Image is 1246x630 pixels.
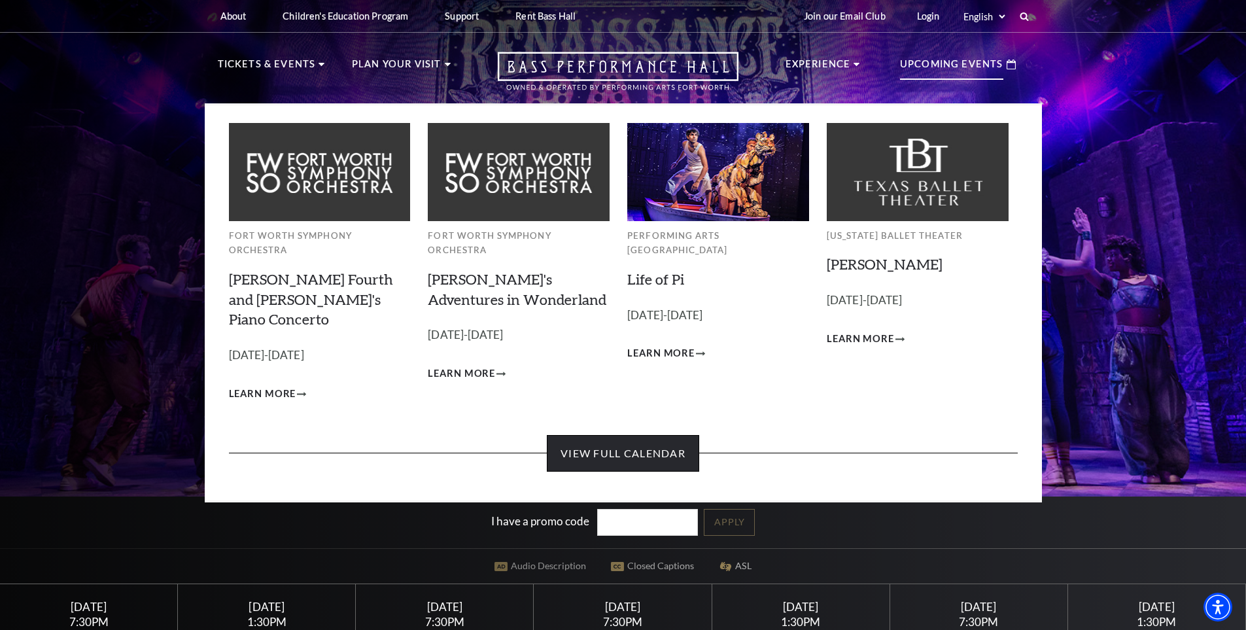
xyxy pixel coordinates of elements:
[1203,593,1232,621] div: Accessibility Menu
[827,228,1009,243] p: [US_STATE] Ballet Theater
[229,386,296,402] span: Learn More
[445,10,479,22] p: Support
[428,228,610,258] p: Fort Worth Symphony Orchestra
[827,123,1009,220] img: Texas Ballet Theater
[451,52,786,103] a: Open this option
[428,366,506,382] a: Learn More Alice's Adventures in Wonderland
[900,56,1003,80] p: Upcoming Events
[352,56,441,80] p: Plan Your Visit
[727,600,874,614] div: [DATE]
[372,600,518,614] div: [DATE]
[229,228,411,258] p: Fort Worth Symphony Orchestra
[428,366,495,382] span: Learn More
[491,514,589,527] label: I have a promo code
[905,600,1052,614] div: [DATE]
[627,228,809,258] p: Performing Arts [GEOGRAPHIC_DATA]
[549,616,696,627] div: 7:30PM
[229,386,307,402] a: Learn More Brahms Fourth and Grieg's Piano Concerto
[627,306,809,325] p: [DATE]-[DATE]
[727,616,874,627] div: 1:30PM
[627,345,695,362] span: Learn More
[1084,600,1230,614] div: [DATE]
[827,331,905,347] a: Learn More Peter Pan
[547,435,699,472] a: View Full Calendar
[372,616,518,627] div: 7:30PM
[229,346,411,365] p: [DATE]-[DATE]
[827,255,943,273] a: [PERSON_NAME]
[786,56,851,80] p: Experience
[827,331,894,347] span: Learn More
[428,123,610,220] img: Fort Worth Symphony Orchestra
[428,270,606,308] a: [PERSON_NAME]'s Adventures in Wonderland
[16,600,162,614] div: [DATE]
[905,616,1052,627] div: 7:30PM
[549,600,696,614] div: [DATE]
[194,600,340,614] div: [DATE]
[627,345,705,362] a: Learn More Life of Pi
[515,10,576,22] p: Rent Bass Hall
[627,123,809,220] img: Performing Arts Fort Worth
[428,326,610,345] p: [DATE]-[DATE]
[194,616,340,627] div: 1:30PM
[283,10,408,22] p: Children's Education Program
[827,291,1009,310] p: [DATE]-[DATE]
[220,10,247,22] p: About
[229,123,411,220] img: Fort Worth Symphony Orchestra
[16,616,162,627] div: 7:30PM
[627,270,684,288] a: Life of Pi
[229,270,393,328] a: [PERSON_NAME] Fourth and [PERSON_NAME]'s Piano Concerto
[1084,616,1230,627] div: 1:30PM
[961,10,1007,23] select: Select:
[218,56,316,80] p: Tickets & Events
